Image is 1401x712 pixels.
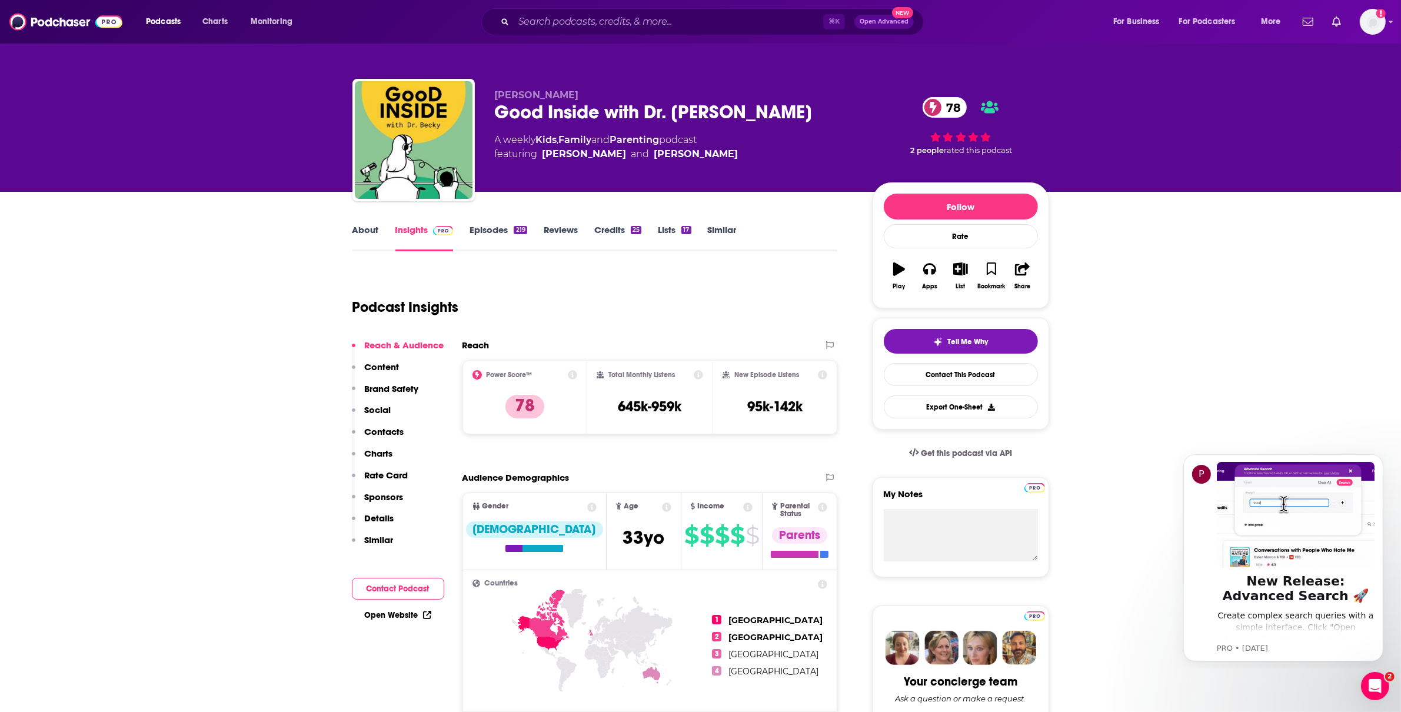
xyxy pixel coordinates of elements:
[823,14,845,29] span: ⌘ K
[251,14,292,30] span: Monitoring
[728,649,818,660] span: [GEOGRAPHIC_DATA]
[728,615,823,626] span: [GEOGRAPHIC_DATA]
[352,383,419,405] button: Brand Safety
[1024,483,1045,493] img: Podchaser Pro
[884,255,914,297] button: Play
[945,255,976,297] button: List
[884,363,1038,386] a: Contact This Podcast
[873,89,1049,162] div: 78 2 peoplerated this podcast
[395,224,454,251] a: InsightsPodchaser Pro
[482,503,509,510] span: Gender
[1024,611,1045,621] img: Podchaser Pro
[514,12,823,31] input: Search podcasts, credits, & more...
[1253,12,1296,31] button: open menu
[1014,283,1030,290] div: Share
[557,134,559,145] span: ,
[470,224,527,251] a: Episodes219
[712,632,721,641] span: 2
[884,224,1038,248] div: Rate
[924,631,959,665] img: Barbara Profile
[610,134,660,145] a: Parenting
[365,340,444,351] p: Reach & Audience
[352,578,444,600] button: Contact Podcast
[352,426,404,448] button: Contacts
[1166,443,1401,668] iframe: Intercom notifications message
[884,329,1038,354] button: tell me why sparkleTell Me Why
[365,470,408,481] p: Rate Card
[608,371,675,379] h2: Total Monthly Listens
[352,491,404,513] button: Sponsors
[505,395,544,418] p: 78
[365,383,419,394] p: Brand Safety
[631,147,650,161] span: and
[708,224,737,251] a: Similar
[1179,14,1236,30] span: For Podcasters
[433,226,454,235] img: Podchaser Pro
[495,147,738,161] span: featuring
[138,12,196,31] button: open menu
[658,224,691,251] a: Lists17
[355,81,472,199] img: Good Inside with Dr. Becky
[592,134,610,145] span: and
[352,404,391,426] button: Social
[712,615,721,624] span: 1
[956,283,966,290] div: List
[623,526,664,549] span: 33 yo
[1376,9,1386,18] svg: Add a profile image
[923,97,967,118] a: 78
[921,448,1012,458] span: Get this podcast via API
[697,503,724,510] span: Income
[1298,12,1318,32] a: Show notifications dropdown
[747,398,803,415] h3: 95k-142k
[462,340,490,351] h2: Reach
[352,224,379,251] a: About
[487,371,533,379] h2: Power Score™
[1007,255,1037,297] button: Share
[1261,14,1281,30] span: More
[900,439,1022,468] a: Get this podcast via API
[352,340,444,361] button: Reach & Audience
[146,14,181,30] span: Podcasts
[352,470,408,491] button: Rate Card
[352,298,459,316] h1: Podcast Insights
[700,526,714,545] span: $
[9,11,122,33] img: Podchaser - Follow, Share and Rate Podcasts
[1361,672,1389,700] iframe: Intercom live chat
[904,674,1017,689] div: Your concierge team
[884,194,1038,219] button: Follow
[681,226,691,234] div: 17
[594,224,641,251] a: Credits25
[1024,610,1045,621] a: Pro website
[712,666,721,676] span: 4
[543,147,627,161] a: Dr. Becky Kennedy
[728,666,818,677] span: [GEOGRAPHIC_DATA]
[492,8,935,35] div: Search podcasts, credits, & more...
[352,448,393,470] button: Charts
[631,226,641,234] div: 25
[892,7,913,18] span: New
[365,448,393,459] p: Charts
[854,15,914,29] button: Open AdvancedNew
[544,224,578,251] a: Reviews
[1360,9,1386,35] img: User Profile
[886,631,920,665] img: Sydney Profile
[559,134,592,145] a: Family
[365,491,404,503] p: Sponsors
[893,283,905,290] div: Play
[976,255,1007,297] button: Bookmark
[1385,672,1395,681] span: 2
[654,147,738,161] div: [PERSON_NAME]
[365,426,404,437] p: Contacts
[860,19,909,25] span: Open Advanced
[944,146,1013,155] span: rated this podcast
[1024,481,1045,493] a: Pro website
[352,534,394,556] button: Similar
[624,503,638,510] span: Age
[365,361,400,372] p: Content
[462,472,570,483] h2: Audience Demographics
